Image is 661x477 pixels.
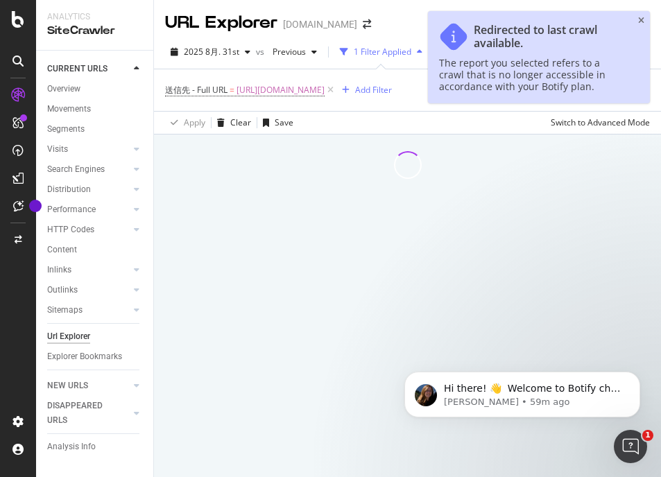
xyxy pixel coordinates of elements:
[47,223,130,237] a: HTTP Codes
[355,84,392,96] div: Add Filter
[545,112,650,134] button: Switch to Advanced Mode
[230,116,251,128] div: Clear
[165,11,277,35] div: URL Explorer
[47,23,142,39] div: SiteCrawler
[47,102,91,116] div: Movements
[439,57,625,92] div: The report you selected refers to a crawl that is no longer accessible in accordance with your Bo...
[47,142,68,157] div: Visits
[384,342,661,440] iframe: Intercom notifications message
[165,84,228,96] span: 送信先 - Full URL
[47,82,80,96] div: Overview
[614,430,647,463] iframe: Intercom live chat
[47,379,88,393] div: NEW URLS
[47,379,130,393] a: NEW URLS
[47,182,91,197] div: Distribution
[47,102,144,116] a: Movements
[334,41,428,63] button: 1 Filter Applied
[212,112,251,134] button: Clear
[47,82,144,96] a: Overview
[638,17,644,25] div: close toast
[336,82,392,98] button: Add Filter
[551,116,650,128] div: Switch to Advanced Mode
[474,24,625,50] div: Redirected to last crawl available.
[275,116,293,128] div: Save
[165,41,256,63] button: 2025 8月. 31st
[230,84,234,96] span: =
[47,202,130,217] a: Performance
[237,80,325,100] span: [URL][DOMAIN_NAME]
[257,112,293,134] button: Save
[47,223,94,237] div: HTTP Codes
[267,46,306,58] span: Previous
[47,399,130,428] a: DISAPPEARED URLS
[47,162,130,177] a: Search Engines
[47,243,144,257] a: Content
[47,349,122,364] div: Explorer Bookmarks
[184,46,239,58] span: 2025 8月. 31st
[47,62,108,76] div: CURRENT URLS
[642,430,653,441] span: 1
[47,182,130,197] a: Distribution
[47,303,83,318] div: Sitemaps
[47,11,142,23] div: Analytics
[47,162,105,177] div: Search Engines
[363,19,371,29] div: arrow-right-arrow-left
[47,283,130,297] a: Outlinks
[47,243,77,257] div: Content
[47,399,117,428] div: DISAPPEARED URLS
[47,283,78,297] div: Outlinks
[283,17,357,31] div: [DOMAIN_NAME]
[47,62,130,76] a: CURRENT URLS
[47,263,71,277] div: Inlinks
[47,202,96,217] div: Performance
[47,329,90,344] div: Url Explorer
[29,200,42,212] div: Tooltip anchor
[184,116,205,128] div: Apply
[47,122,144,137] a: Segments
[47,440,96,454] div: Analysis Info
[47,142,130,157] a: Visits
[267,41,323,63] button: Previous
[354,46,411,58] div: 1 Filter Applied
[47,440,144,454] a: Analysis Info
[165,112,205,134] button: Apply
[47,263,130,277] a: Inlinks
[47,329,144,344] a: Url Explorer
[47,303,130,318] a: Sitemaps
[256,46,267,58] span: vs
[47,122,85,137] div: Segments
[47,349,144,364] a: Explorer Bookmarks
